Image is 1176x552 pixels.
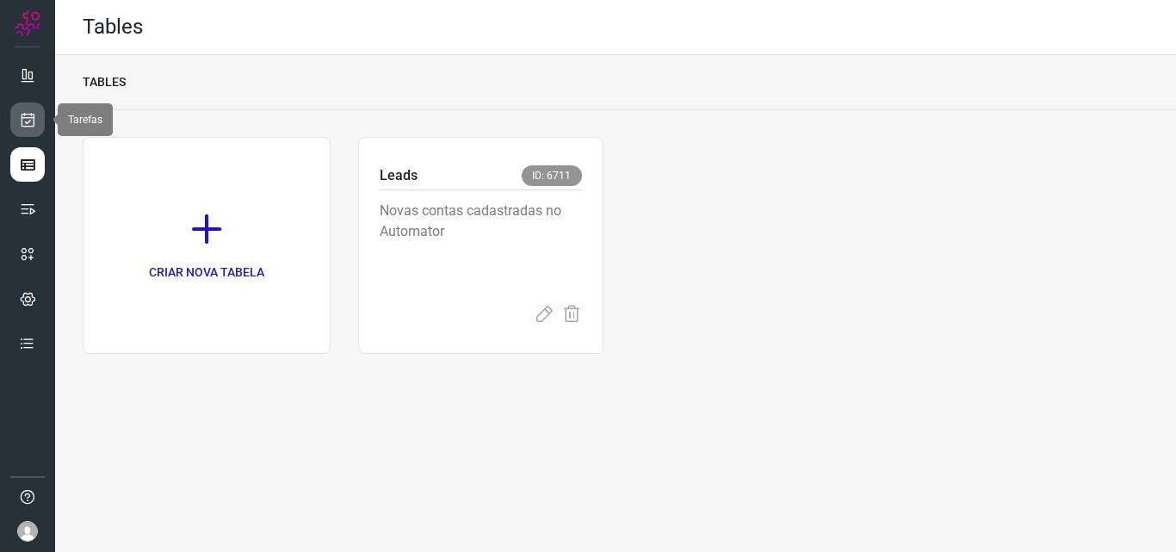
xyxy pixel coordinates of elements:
p: CRIAR NOVA TABELA [149,264,264,282]
span: Tarefas [68,114,102,126]
a: CRIAR NOVA TABELA [83,137,331,354]
img: Logo [15,10,40,36]
p: TABLES [83,73,126,91]
p: Leads [380,165,418,186]
h2: Tables [83,15,143,40]
p: Novas contas cadastradas no Automator [380,201,582,287]
img: avatar-user-boy.jpg [17,521,38,542]
span: ID: 6711 [522,165,582,186]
